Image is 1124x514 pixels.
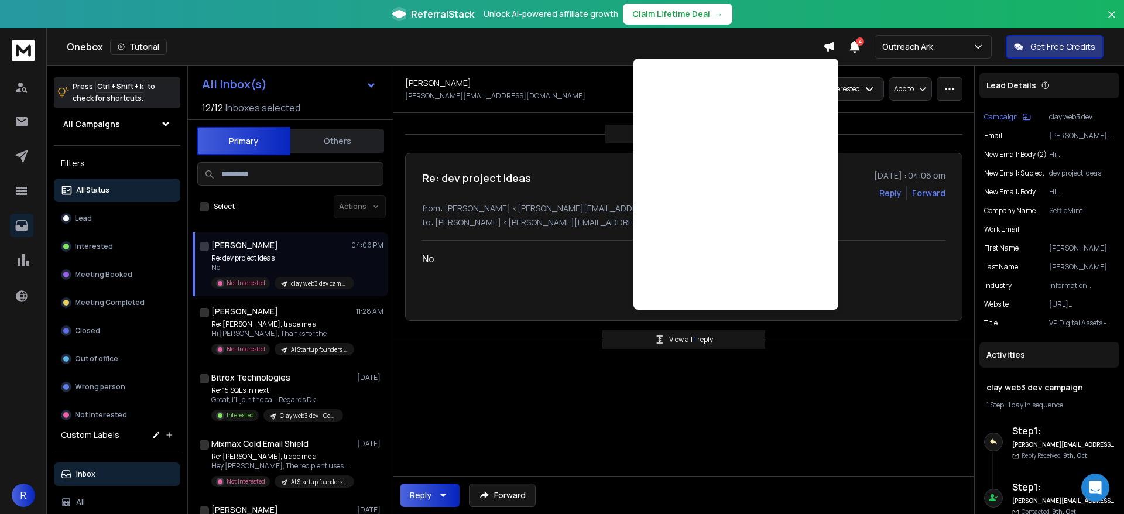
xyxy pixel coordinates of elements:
h1: Re: dev project ideas [422,170,531,186]
button: Claim Lifetime Deal→ [623,4,732,25]
p: [PERSON_NAME] [1049,244,1115,253]
p: View all reply [669,335,713,344]
button: Campaign [984,112,1031,122]
p: Outreach Ark [882,41,938,53]
div: | [986,400,1112,410]
button: Get Free Credits [1006,35,1104,59]
h1: Bitrox Technologies [211,372,290,383]
h1: [PERSON_NAME] [211,306,278,317]
p: Not Interested [227,279,265,287]
p: New email: Subject [984,169,1044,178]
span: 12 / 12 [202,101,223,115]
p: [PERSON_NAME] [1049,262,1115,272]
p: from: [PERSON_NAME] <[PERSON_NAME][EMAIL_ADDRESS][DOMAIN_NAME]> [422,203,945,214]
p: [PERSON_NAME][EMAIL_ADDRESS][DOMAIN_NAME] [405,91,585,101]
h1: Mixmax Cold Email Shield [211,438,309,450]
button: Reply [879,187,902,199]
span: 1 [694,334,697,344]
p: All [76,498,85,507]
div: Open Intercom Messenger [1081,474,1109,502]
p: No [211,263,352,272]
p: SettleMint [1049,206,1115,215]
p: [URL][DOMAIN_NAME] [1049,300,1115,309]
button: Reply [400,484,460,507]
p: Meeting Booked [75,270,132,279]
div: No [422,252,764,266]
h1: [PERSON_NAME] [211,239,278,251]
p: Not Interested [75,410,127,420]
p: Re: [PERSON_NAME], trade me a [211,452,352,461]
h1: clay web3 dev campaign [986,382,1112,393]
p: AI Startup founders - twist try [291,345,347,354]
span: 4 [856,37,864,46]
p: Great, I'll join the call. Regards Dk [211,395,343,405]
button: Inbox [54,462,180,486]
p: dev project ideas [1049,169,1115,178]
h3: Custom Labels [61,429,119,441]
div: Reply [410,489,431,501]
button: Out of office [54,347,180,371]
div: Activities [979,342,1119,368]
button: Interested [54,235,180,258]
button: Primary [197,127,290,155]
button: Meeting Booked [54,263,180,286]
button: Tutorial [110,39,167,55]
p: Interested [227,411,254,420]
p: website [984,300,1009,309]
button: Close banner [1104,7,1119,35]
button: All Inbox(s) [193,73,386,96]
p: Get Free Credits [1030,41,1095,53]
p: Hi [PERSON_NAME] , I noticed you’re primarily working with asset tokenization, enterprise dApps, ... [1049,187,1115,197]
button: All [54,491,180,514]
button: R [12,484,35,507]
button: Forward [469,484,536,507]
p: Closed [75,326,100,335]
p: clay web3 dev campaign [1049,112,1115,122]
p: Hey [PERSON_NAME], The recipient uses Mixmax [211,461,352,471]
button: Wrong person [54,375,180,399]
p: New email: Body [984,187,1036,197]
p: Hi [PERSON_NAME], Thanks for the [211,329,352,338]
p: 04:06 PM [351,241,383,250]
p: Clay web3 dev - General [280,412,336,420]
h6: [PERSON_NAME][EMAIL_ADDRESS][DOMAIN_NAME] [1012,440,1115,449]
span: 1 Step [986,400,1004,410]
h3: Filters [54,155,180,172]
p: Lead Details [986,80,1036,91]
p: 11:28 AM [356,307,383,316]
button: Closed [54,319,180,342]
p: VP, Digital Assets - [GEOGRAPHIC_DATA] and [GEOGRAPHIC_DATA] [1049,318,1115,328]
p: Out of office [75,354,118,364]
button: All Status [54,179,180,202]
p: Interested [75,242,113,251]
span: 1 day in sequence [1008,400,1063,410]
p: Email [984,131,1002,141]
p: Inbox [76,470,95,479]
p: Re: [PERSON_NAME], trade me a [211,320,352,329]
p: Unlock AI-powered affiliate growth [484,8,618,20]
label: Select [214,202,235,211]
p: Campaign [984,112,1018,122]
h1: [PERSON_NAME] [405,77,471,89]
button: All Campaigns [54,112,180,136]
p: Not Interested [227,345,265,354]
p: Re: dev project ideas [211,253,352,263]
p: Press to check for shortcuts. [73,81,155,104]
p: title [984,318,998,328]
button: Not Interested [54,403,180,427]
p: Not Interested [227,477,265,486]
p: Work Email [984,225,1019,234]
p: First Name [984,244,1019,253]
p: Hi [PERSON_NAME] , I wanted to share what happened with another blockchain dev agency we worked w... [1049,150,1115,159]
p: information technology & services [1049,281,1115,290]
h6: [PERSON_NAME][EMAIL_ADDRESS][DOMAIN_NAME] [1012,496,1115,505]
p: AI Startup founders - twist try [291,478,347,486]
p: to: [PERSON_NAME] <[PERSON_NAME][EMAIL_ADDRESS][DOMAIN_NAME]> [422,217,945,228]
button: Lead [54,207,180,230]
p: industry [984,281,1012,290]
span: 9th, Oct [1063,451,1087,460]
p: Meeting Completed [75,298,145,307]
p: clay web3 dev campaign [291,279,347,288]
